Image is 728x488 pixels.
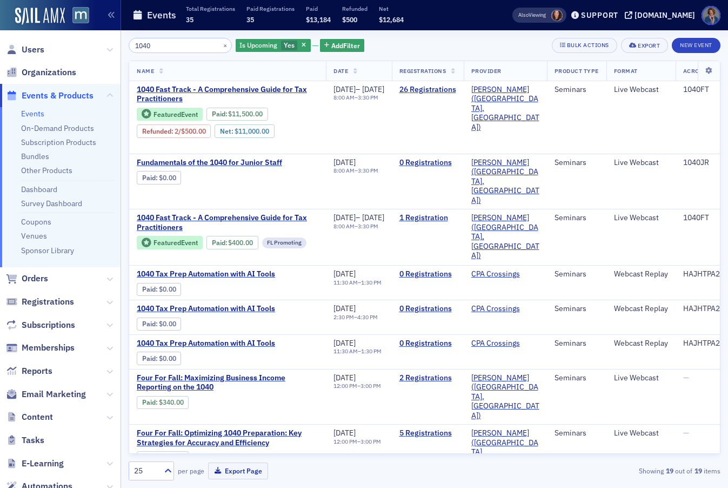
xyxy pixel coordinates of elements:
[137,373,318,392] a: Four For Fall: Maximizing Business Income Reporting on the 1040
[333,428,356,438] span: [DATE]
[614,67,638,75] span: Format
[333,67,348,75] span: Date
[22,273,48,285] span: Orders
[142,354,156,362] a: Paid
[235,127,269,135] span: $11,000.00
[6,296,74,308] a: Registrations
[471,158,539,206] span: Werner-Rocca (Flourtown, PA)
[683,428,689,438] span: —
[137,158,318,168] a: Fundamentals of the 1040 for Junior Staff
[333,85,384,95] div: –
[220,127,235,135] span: Net :
[137,283,181,296] div: Paid: 0 - $0
[186,15,193,24] span: 35
[614,339,668,348] div: Webcast Replay
[333,213,356,222] span: [DATE]
[471,304,539,314] span: CPA Crossings
[638,43,660,49] div: Export
[236,39,311,52] div: Yes
[471,339,539,348] span: CPA Crossings
[471,373,539,421] span: Werner-Rocca (Flourtown, PA)
[471,213,539,261] a: [PERSON_NAME] ([GEOGRAPHIC_DATA], [GEOGRAPHIC_DATA])
[306,15,331,24] span: $13,184
[6,319,75,331] a: Subscriptions
[471,213,539,261] span: Werner-Rocca (Flourtown, PA)
[137,236,203,249] div: Featured Event
[137,451,189,464] div: Paid: 7 - $85000
[137,269,318,279] a: 1040 Tax Prep Automation with AI Tools
[137,124,211,137] div: Refunded: 34 - $1150000
[320,39,364,52] button: AddFilter
[239,41,277,49] span: Is Upcoming
[22,411,53,423] span: Content
[555,373,599,383] div: Seminars
[22,342,75,354] span: Memberships
[159,320,176,328] span: $0.00
[21,109,44,118] a: Events
[683,67,713,75] span: Acronym
[22,319,75,331] span: Subscriptions
[137,428,318,447] a: Four For Fall: Optimizing 1040 Preparation: Key Strategies for Accuracy and Efficiency
[21,184,57,194] a: Dashboard
[555,158,599,168] div: Seminars
[635,10,695,20] div: [DOMAIN_NAME]
[471,67,502,75] span: Provider
[358,222,378,230] time: 3:30 PM
[212,110,229,118] span: :
[221,40,230,50] button: ×
[471,269,539,279] span: CPA Crossings
[21,217,51,227] a: Coupons
[518,11,546,19] span: Viewing
[22,388,86,400] span: Email Marketing
[137,304,318,314] span: 1040 Tax Prep Automation with AI Tools
[471,339,520,348] a: CPA Crossings
[6,67,76,78] a: Organizations
[555,269,599,279] div: Seminars
[142,285,159,293] span: :
[137,352,181,365] div: Paid: 0 - $0
[142,285,156,293] a: Paid
[153,111,198,117] div: Featured Event
[342,15,357,24] span: $500
[333,269,356,279] span: [DATE]
[284,41,295,49] span: Yes
[206,108,268,121] div: Paid: 34 - $1150000
[6,434,44,446] a: Tasks
[134,465,158,477] div: 25
[664,466,675,476] strong: 19
[212,239,229,247] span: :
[361,347,382,355] time: 1:30 PM
[142,174,156,182] a: Paid
[471,373,539,421] a: [PERSON_NAME] ([GEOGRAPHIC_DATA], [GEOGRAPHIC_DATA])
[333,167,378,174] div: –
[683,269,723,279] div: HAJHTPA2
[360,438,381,445] time: 3:00 PM
[567,42,609,48] div: Bulk Actions
[555,339,599,348] div: Seminars
[137,85,318,104] span: 1040 Fast Track - A Comprehensive Guide for Tax Practitioners
[399,339,456,348] a: 0 Registrations
[333,438,381,445] div: –
[206,236,258,249] div: Paid: 1 - $40000
[683,304,723,314] div: HAJHTPA2
[262,238,306,248] div: FL Promoting
[399,304,456,314] a: 0 Registrations
[702,6,720,25] span: Profile
[333,313,354,321] time: 2:30 PM
[672,38,720,53] button: New Event
[342,5,368,12] p: Refunded
[142,398,156,406] a: Paid
[6,342,75,354] a: Memberships
[333,348,382,355] div: –
[333,94,355,101] time: 8:00 AM
[518,11,529,18] div: Also
[137,318,181,331] div: Paid: 0 - $0
[555,85,599,95] div: Seminars
[471,269,520,279] a: CPA Crossings
[360,382,381,390] time: 3:00 PM
[333,213,384,223] div: –
[21,137,96,147] a: Subscription Products
[555,67,599,75] span: Product Type
[142,174,159,182] span: :
[333,438,357,445] time: 12:00 PM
